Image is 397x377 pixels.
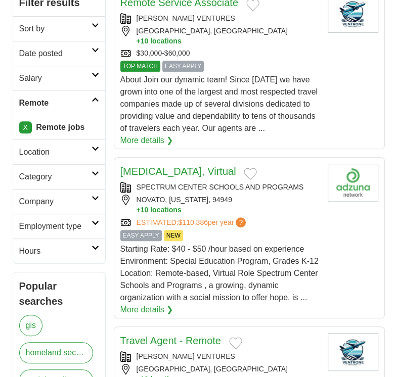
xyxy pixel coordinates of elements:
[162,61,204,72] span: EASY APPLY
[19,342,93,363] a: homeland security
[120,134,173,147] a: More details ❯
[120,304,173,316] a: More details ❯
[120,245,319,302] span: Starting Rate: $40 - $50 /hour based on experience Environment: Special Education Program, Grades...
[19,278,99,309] h2: Popular searches
[120,26,320,46] div: [GEOGRAPHIC_DATA], [GEOGRAPHIC_DATA]
[120,230,162,241] span: EASY APPLY
[13,164,105,189] a: Category
[229,337,242,349] button: Add to favorite jobs
[120,166,236,177] a: [MEDICAL_DATA], Virtual
[244,168,257,180] button: Add to favorite jobs
[19,146,92,158] h2: Location
[120,335,221,346] a: Travel Agent - Remote
[13,41,105,66] a: Date posted
[19,23,92,35] h2: Sort by
[13,16,105,41] a: Sort by
[13,139,105,164] a: Location
[137,36,320,46] button: +10 locations
[13,214,105,239] a: Employment type
[137,205,320,215] button: +10 locations
[13,239,105,263] a: Hours
[13,90,105,115] a: Remote
[120,182,320,193] div: SPECTRUM CENTER SCHOOLS AND PROGRAMS
[120,61,160,72] span: TOP MATCH
[120,48,320,59] div: $30,000-$60,000
[19,171,92,183] h2: Category
[19,72,92,84] h2: Salary
[236,217,246,227] span: ?
[137,217,248,228] a: ESTIMATED:$110,386per year?
[19,48,92,60] h2: Date posted
[19,245,92,257] h2: Hours
[19,315,42,336] a: gis
[19,121,32,133] a: X
[120,351,320,362] div: [PERSON_NAME] VENTURES
[19,220,92,232] h2: Employment type
[178,218,207,226] span: $110,386
[137,36,141,46] span: +
[164,230,183,241] span: NEW
[328,333,378,371] img: Company logo
[36,123,84,131] strong: Remote jobs
[13,189,105,214] a: Company
[19,97,92,109] h2: Remote
[328,164,378,202] img: Company logo
[19,196,92,208] h2: Company
[120,75,318,132] span: About Join our dynamic team! Since [DATE] we have grown into one of the largest and most respecte...
[120,13,320,24] div: [PERSON_NAME] VENTURES
[120,195,320,215] div: NOVATO, [US_STATE], 94949
[137,205,141,215] span: +
[13,66,105,90] a: Salary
